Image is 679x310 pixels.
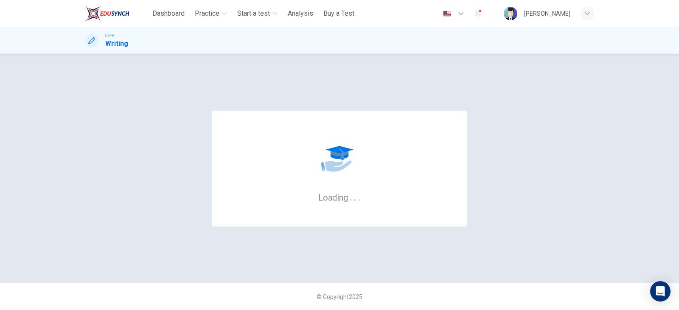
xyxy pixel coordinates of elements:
[152,8,185,19] span: Dashboard
[284,6,317,21] button: Analysis
[318,192,361,203] h6: Loading
[317,293,362,300] span: © Copyright 2025
[442,11,452,17] img: en
[524,8,570,19] div: [PERSON_NAME]
[105,33,114,39] span: CEFR
[237,8,270,19] span: Start a test
[504,7,517,20] img: Profile picture
[195,8,219,19] span: Practice
[323,8,354,19] span: Buy a Test
[234,6,281,21] button: Start a test
[149,6,188,21] button: Dashboard
[85,5,149,22] a: ELTC logo
[354,190,356,204] h6: .
[191,6,230,21] button: Practice
[85,5,129,22] img: ELTC logo
[358,190,361,204] h6: .
[105,39,128,49] h1: Writing
[349,190,352,204] h6: .
[320,6,358,21] button: Buy a Test
[288,8,313,19] span: Analysis
[650,281,671,302] div: Open Intercom Messenger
